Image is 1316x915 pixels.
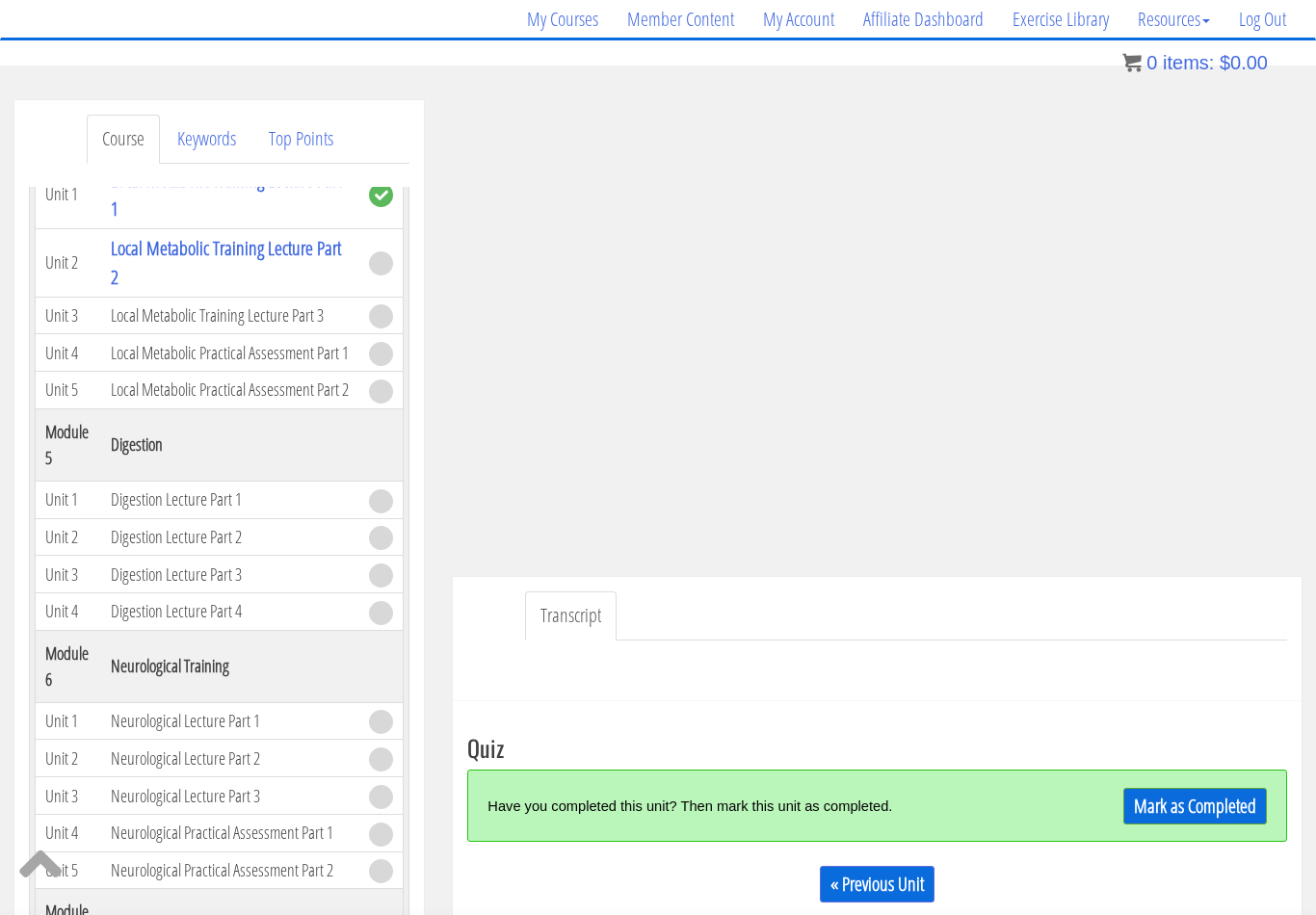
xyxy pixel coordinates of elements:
[487,785,1063,826] div: Have you completed this unit? Then mark this unit as completed.
[101,518,359,556] td: Digestion Lecture Part 2
[87,115,160,164] a: Course
[101,408,359,481] th: Digestion
[101,851,359,889] td: Neurological Practical Assessment Part 2
[101,556,359,593] td: Digestion Lecture Part 3
[36,408,102,481] th: Module 5
[1220,52,1268,73] bdi: 0.00
[36,518,102,556] td: Unit 2
[101,334,359,372] td: Local Metabolic Practical Assessment Part 1
[36,228,102,297] td: Unit 2
[101,372,359,409] td: Local Metabolic Practical Assessment Part 2
[36,702,102,740] td: Unit 1
[36,297,102,334] td: Unit 3
[36,372,102,409] td: Unit 5
[1122,53,1142,72] img: icon11.png
[162,115,251,164] a: Keywords
[1146,52,1157,73] span: 0
[1220,52,1230,73] span: $
[1123,788,1267,824] a: Mark as Completed
[101,777,359,815] td: Neurological Lecture Part 3
[467,735,1287,760] h3: Quiz
[101,814,359,851] td: Neurological Practical Assessment Part 1
[101,592,359,630] td: Digestion Lecture Part 4
[36,630,102,702] th: Module 6
[101,630,359,702] th: Neurological Training
[36,740,102,777] td: Unit 2
[111,167,341,222] a: Local Metabolic Training Lecture Part 1
[101,297,359,334] td: Local Metabolic Training Lecture Part 3
[1122,52,1268,73] a: 0 items: $0.00
[369,183,393,207] span: complete
[36,334,102,372] td: Unit 4
[525,591,617,640] a: Transcript
[36,160,102,228] td: Unit 1
[36,481,102,518] td: Unit 1
[820,866,934,902] a: « Previous Unit
[111,235,341,290] a: Local Metabolic Training Lecture Part 2
[36,814,102,851] td: Unit 4
[101,481,359,518] td: Digestion Lecture Part 1
[101,740,359,777] td: Neurological Lecture Part 2
[101,702,359,740] td: Neurological Lecture Part 1
[1163,52,1214,73] span: items:
[36,592,102,630] td: Unit 4
[36,777,102,815] td: Unit 3
[36,556,102,593] td: Unit 3
[253,115,349,164] a: Top Points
